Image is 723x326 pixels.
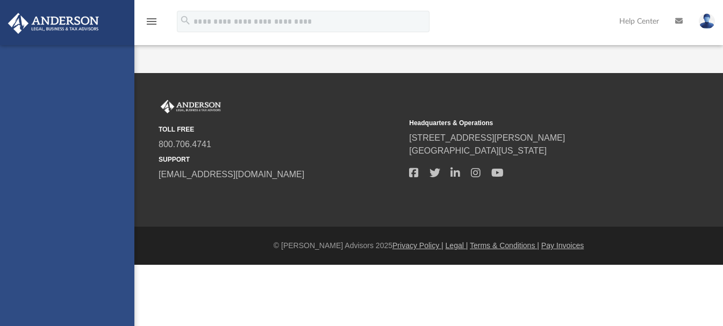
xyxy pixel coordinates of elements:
[392,241,443,250] a: Privacy Policy |
[541,241,584,250] a: Pay Invoices
[159,170,304,179] a: [EMAIL_ADDRESS][DOMAIN_NAME]
[180,15,191,26] i: search
[409,133,565,142] a: [STREET_ADDRESS][PERSON_NAME]
[159,125,402,134] small: TOLL FREE
[159,100,223,114] img: Anderson Advisors Platinum Portal
[134,240,723,251] div: © [PERSON_NAME] Advisors 2025
[699,13,715,29] img: User Pic
[159,140,211,149] a: 800.706.4741
[409,118,652,128] small: Headquarters & Operations
[145,15,158,28] i: menu
[446,241,468,250] a: Legal |
[5,13,102,34] img: Anderson Advisors Platinum Portal
[470,241,539,250] a: Terms & Conditions |
[409,146,547,155] a: [GEOGRAPHIC_DATA][US_STATE]
[145,20,158,28] a: menu
[159,155,402,164] small: SUPPORT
